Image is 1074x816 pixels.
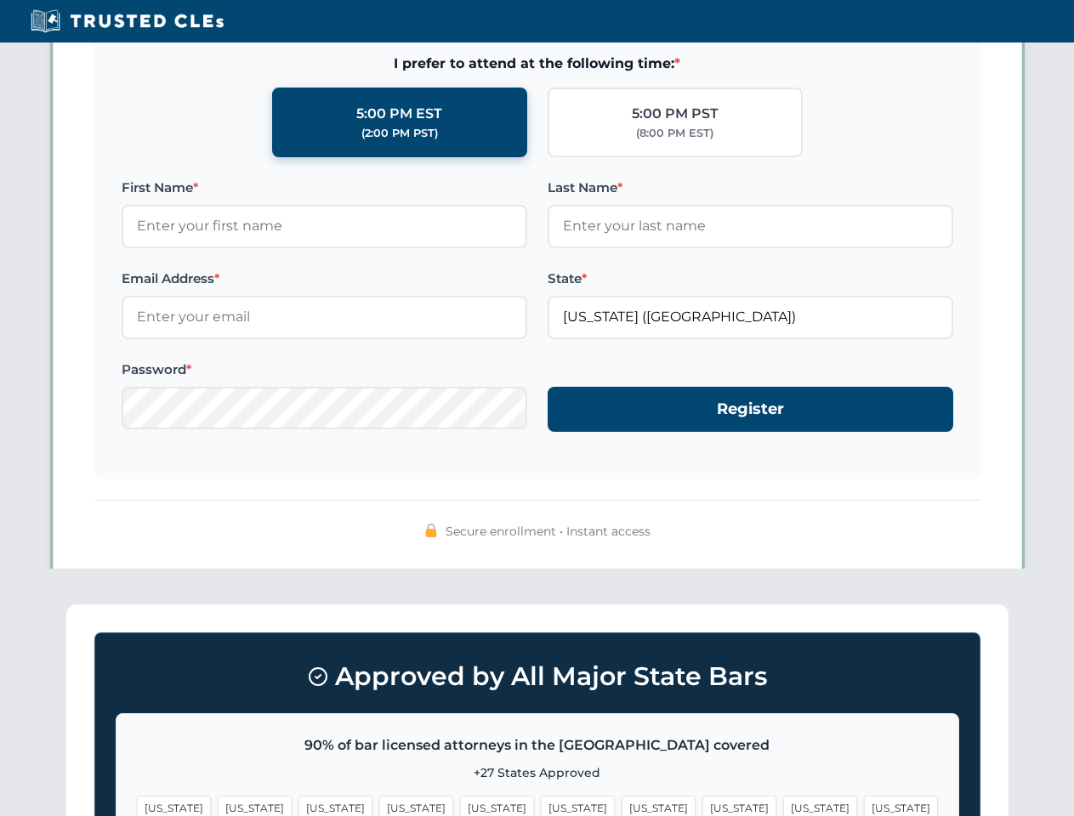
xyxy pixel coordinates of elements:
[122,178,527,198] label: First Name
[122,296,527,338] input: Enter your email
[116,654,959,700] h3: Approved by All Major State Bars
[122,360,527,380] label: Password
[424,524,438,537] img: 🔒
[446,522,651,541] span: Secure enrollment • Instant access
[122,269,527,289] label: Email Address
[548,178,953,198] label: Last Name
[548,387,953,432] button: Register
[361,125,438,142] div: (2:00 PM PST)
[636,125,713,142] div: (8:00 PM EST)
[137,734,938,756] p: 90% of bar licensed attorneys in the [GEOGRAPHIC_DATA] covered
[122,53,953,75] span: I prefer to attend at the following time:
[548,296,953,338] input: Florida (FL)
[26,8,229,34] img: Trusted CLEs
[137,763,938,782] p: +27 States Approved
[548,205,953,247] input: Enter your last name
[122,205,527,247] input: Enter your first name
[356,103,442,125] div: 5:00 PM EST
[548,269,953,289] label: State
[632,103,719,125] div: 5:00 PM PST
